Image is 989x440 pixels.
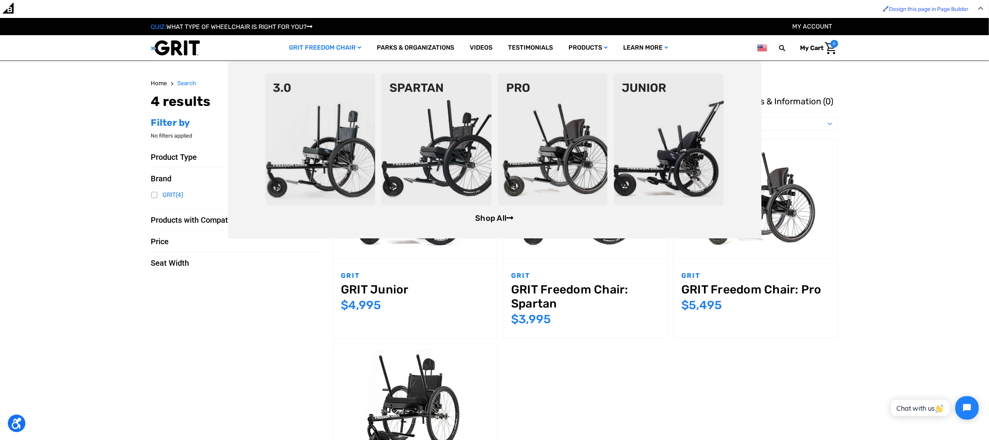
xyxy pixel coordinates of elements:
span: $5,495 [681,298,722,312]
a: Cart with 0 items [795,40,838,56]
a: Videos [462,35,500,61]
img: junior-chair.png [614,73,724,206]
a: Enabled brush for page builder edit. Design this page in Page Builder [879,2,972,16]
h2: Filter by [151,117,319,129]
button: Seat Width [151,258,319,268]
img: GRIT All-Terrain Wheelchair and Mobility Equipment [151,40,200,56]
nav: Breadcrumb [151,79,838,88]
img: Enabled brush for page builder edit. [883,5,889,12]
a: Account [793,23,832,30]
input: Search [783,40,795,56]
p: GRIT [341,271,489,281]
button: Brand [151,174,319,183]
span: My Cart [800,44,824,52]
span: Design this page in Page Builder [889,6,968,13]
span: Product Type [151,152,197,162]
a: Home [151,79,167,88]
a: Shop All [475,213,513,223]
a: Products [561,35,615,61]
p: GRIT [681,271,830,281]
span: (4) [176,191,184,199]
a: Learn More [615,35,676,61]
a: Testimonials [500,35,561,61]
img: 3point0.png [266,73,376,206]
span: Home [151,80,167,87]
span: Products with Compatible Accessories [151,215,285,225]
iframe: Tidio Chat [882,390,985,426]
a: GRIT(4) [151,189,319,201]
a: GRIT Freedom Chair: Spartan,$3,995.00 [511,283,659,311]
span: $4,995 [341,298,381,312]
span: Search [178,80,196,87]
button: Product Type [151,152,319,162]
span: 0 [830,40,838,48]
span: Seat Width [151,258,189,268]
a: Parks & Organizations [369,35,462,61]
img: spartan2.png [381,73,492,206]
span: Price [151,237,169,246]
span: Brand [151,174,172,183]
a: GRIT Junior,$4,995.00 [341,283,489,297]
img: Cart [825,42,836,54]
span: $3,995 [511,312,551,326]
a: GRIT Freedom Chair: Pro,$5,495.00 [681,283,830,297]
a: GRIT Freedom Chair [281,35,369,61]
button: Products with Compatible Accessories [151,215,319,225]
h1: 4 results [151,94,211,110]
img: us.png [757,43,767,53]
a: QUIZ:WHAT TYPE OF WHEELCHAIR IS RIGHT FOR YOU? [151,23,313,30]
p: GRIT [511,271,659,281]
img: pro-chair.png [498,73,608,206]
span: News & Information (0) [743,96,834,107]
a: Search [178,79,196,88]
span: QUIZ: [151,23,167,30]
button: Price [151,237,319,246]
p: No filters applied [151,132,319,140]
img: Close Admin Bar [978,7,984,10]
